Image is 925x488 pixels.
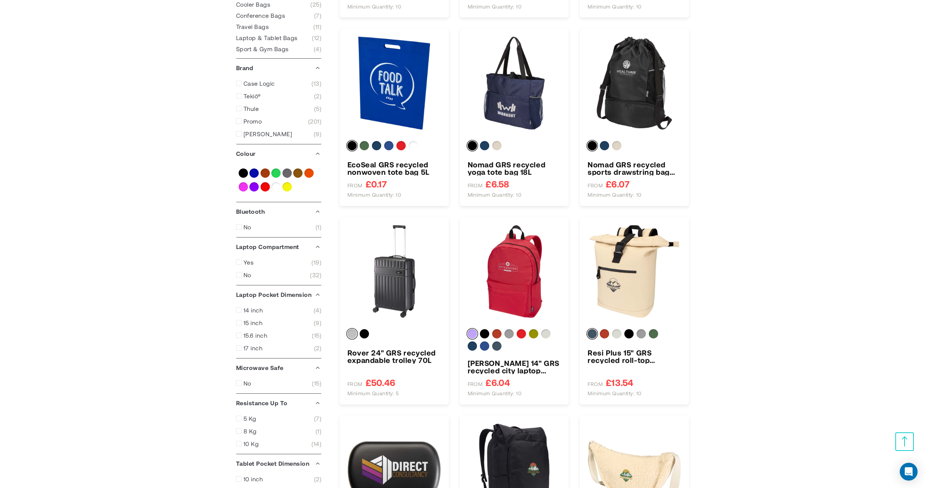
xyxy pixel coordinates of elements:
div: Solid black [360,329,369,338]
span: FROM [347,381,363,387]
span: 8 Kg [243,428,257,435]
div: Navy [372,141,381,150]
div: Laptop Pocket Dimension [236,285,321,304]
img: Resi Plus 15" GRS recycled roll-top backpack 18L [588,225,681,318]
span: Cooler Bags [236,1,270,8]
div: Oatmeal [612,329,621,338]
a: Byron 14&quot; GRS recycled city laptop backpack 16L [468,225,561,318]
a: Resi Plus 15&quot; GRS recycled roll-top backpack 18L [588,349,681,364]
div: Forest green [649,329,658,338]
div: Bluetooth [236,202,321,221]
span: 2 [314,475,321,483]
span: Minimum quantity: 10 [468,3,522,10]
span: 13 [311,80,321,87]
span: Yes [243,259,254,266]
span: Minimum quantity: 5 [347,390,399,397]
div: Open Intercom Messenger [900,463,918,481]
a: Rover 24&quot; GRS recycled expandable trolley 70L [347,349,441,364]
div: Hale Blue [492,341,501,351]
span: No [243,380,251,387]
a: Conference Bags [236,12,321,19]
a: Pink [239,182,248,191]
a: Travel Bags [236,23,321,30]
span: [PERSON_NAME] [243,130,292,138]
a: Red [261,182,270,191]
a: Byron 14&quot; GRS recycled city laptop backpack 16L [468,359,561,374]
a: White [271,182,281,191]
a: Thule 5 [236,105,321,112]
div: Brick [492,329,501,338]
span: 5 Kg [243,415,256,422]
div: Grey [504,329,514,338]
span: 2 [314,344,321,352]
h3: Resi Plus 15" GRS recycled roll-top backpack 18L [588,349,681,364]
a: 10 Kg 14 [236,440,321,448]
span: £0.17 [366,179,387,189]
div: Red [517,329,526,338]
h3: EcoSeal GRS recycled nonwoven tote bag 5L [347,161,441,176]
span: FROM [468,381,483,387]
span: 19 [311,259,321,266]
div: Brick [600,329,609,338]
span: 9 [314,130,321,138]
span: 4 [314,45,321,53]
span: Minimum quantity: 10 [468,390,522,397]
div: Navy [600,141,609,150]
div: Solid black [347,141,357,150]
span: 17 inch [243,344,262,352]
div: Laptop Compartment [236,238,321,256]
a: EcoSeal GRS recycled nonwoven tote bag 5L [347,36,441,130]
span: £13.54 [606,378,633,387]
div: Navy [468,341,477,351]
div: Solid black [624,329,634,338]
a: 15 inch 9 [236,319,321,327]
div: Olive [529,329,538,338]
img: Nomad GRS recycled yoga tote bag 18L [468,36,561,130]
div: Royal blue [480,341,489,351]
div: Colour [347,329,441,341]
a: Natural [293,168,303,178]
a: Nomad GRS recycled yoga tote bag 18L [468,161,561,176]
a: 15.6 inch 15 [236,332,321,339]
span: Sport & Gym Bags [236,45,289,53]
span: 15 [312,332,321,339]
a: 14 inch 4 [236,307,321,314]
span: Conference Bags [236,12,285,19]
a: 5 Kg 7 [236,415,321,422]
img: Nomad GRS recycled sports drawstring bag with bottom compartment 18L [588,36,681,130]
div: Sandstone [612,141,621,150]
span: £6.04 [486,378,510,387]
a: Yellow [282,182,292,191]
span: FROM [588,182,603,189]
span: 7 [314,12,321,19]
div: Lilac [468,329,477,338]
a: Case Logic 13 [236,80,321,87]
div: Resistance Up To [236,394,321,412]
span: FROM [468,182,483,189]
div: Red [396,141,406,150]
div: Royal blue [384,141,393,150]
span: No [243,271,251,279]
span: £6.07 [606,179,630,189]
span: 9 [314,319,321,327]
div: Colour [588,329,681,341]
span: Minimum quantity: 10 [347,3,402,10]
a: Tekiō® 2 [236,92,321,100]
a: Purple [249,182,259,191]
span: 14 [311,440,321,448]
span: Travel Bags [236,23,269,30]
a: 8 Kg 1 [236,428,321,435]
a: Rover 24&quot; GRS recycled expandable trolley 70L [347,225,441,318]
span: Laptop & Tablet Bags [236,34,298,42]
span: 1 [316,223,321,231]
a: No 32 [236,271,321,279]
span: 12 [312,34,321,42]
span: 1 [316,428,321,435]
span: No [243,223,251,231]
a: Brown [261,168,270,178]
a: 10 inch 2 [236,475,321,483]
div: Microwave Safe [236,358,321,377]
